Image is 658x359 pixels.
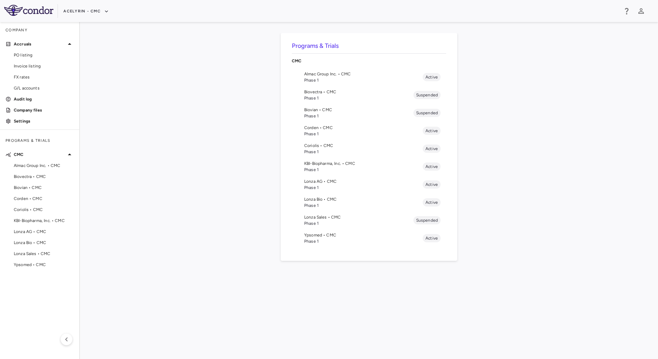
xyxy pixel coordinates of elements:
[14,107,74,113] p: Company files
[292,41,446,51] h6: Programs & Trials
[304,125,423,131] span: Corden • CMC
[14,151,65,158] p: CMC
[304,220,413,226] span: Phase 1
[304,77,423,83] span: Phase 1
[292,54,446,68] div: CMC
[304,238,423,244] span: Phase 1
[14,240,74,246] span: Lonza Bio • CMC
[423,128,441,134] span: Active
[304,202,423,209] span: Phase 1
[304,89,413,95] span: Biovectra • CMC
[14,184,74,191] span: Biovian • CMC
[304,95,413,101] span: Phase 1
[14,207,74,213] span: Coriolis • CMC
[292,176,446,193] li: Lonza AG • CMCPhase 1Active
[292,58,446,64] p: CMC
[304,149,423,155] span: Phase 1
[292,211,446,229] li: Lonza Sales • CMCPhase 1Suspended
[14,74,74,80] span: FX rates
[304,71,423,77] span: Almac Group Inc. • CMC
[14,85,74,91] span: G/L accounts
[304,167,423,173] span: Phase 1
[423,74,441,80] span: Active
[292,193,446,211] li: Lonza Bio • CMCPhase 1Active
[14,262,74,268] span: Ypsomed • CMC
[423,146,441,152] span: Active
[292,68,446,86] li: Almac Group Inc. • CMCPhase 1Active
[304,107,413,113] span: Biovian • CMC
[292,86,446,104] li: Biovectra • CMCPhase 1Suspended
[304,196,423,202] span: Lonza Bio • CMC
[292,158,446,176] li: KBI-Biopharma, Inc. • CMCPhase 1Active
[14,229,74,235] span: Lonza AG • CMC
[304,184,423,191] span: Phase 1
[304,113,413,119] span: Phase 1
[304,178,423,184] span: Lonza AG • CMC
[14,251,74,257] span: Lonza Sales • CMC
[304,142,423,149] span: Coriolis • CMC
[292,140,446,158] li: Coriolis • CMCPhase 1Active
[413,217,441,223] span: Suspended
[14,63,74,69] span: Invoice listing
[14,52,74,58] span: PO listing
[304,160,423,167] span: KBI-Biopharma, Inc. • CMC
[14,173,74,180] span: Biovectra • CMC
[413,92,441,98] span: Suspended
[292,104,446,122] li: Biovian • CMCPhase 1Suspended
[14,162,74,169] span: Almac Group Inc. • CMC
[423,163,441,170] span: Active
[4,5,53,16] img: logo-full-SnFGN8VE.png
[14,96,74,102] p: Audit log
[14,218,74,224] span: KBI-Biopharma, Inc. • CMC
[14,196,74,202] span: Corden • CMC
[423,199,441,205] span: Active
[304,131,423,137] span: Phase 1
[14,41,65,47] p: Accruals
[304,214,413,220] span: Lonza Sales • CMC
[14,118,74,124] p: Settings
[304,232,423,238] span: Ypsomed • CMC
[423,235,441,241] span: Active
[292,229,446,247] li: Ypsomed • CMCPhase 1Active
[63,6,109,17] button: Acelyrin - CMC
[292,122,446,140] li: Corden • CMCPhase 1Active
[413,110,441,116] span: Suspended
[423,181,441,188] span: Active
